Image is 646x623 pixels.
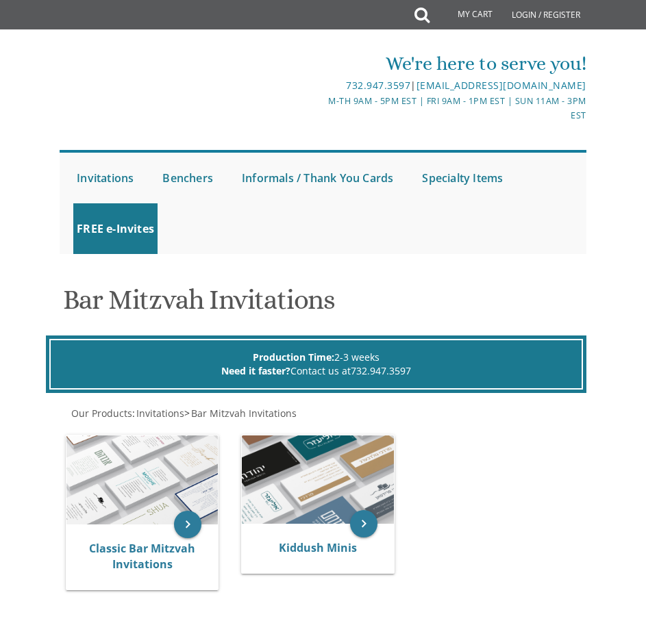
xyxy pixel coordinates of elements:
a: [EMAIL_ADDRESS][DOMAIN_NAME] [417,79,586,92]
a: 732.947.3597 [351,364,411,377]
span: > [184,407,297,420]
a: My Cart [428,1,502,29]
a: 732.947.3597 [346,79,410,92]
a: Benchers [159,153,216,203]
a: Invitations [73,153,137,203]
a: Specialty Items [419,153,506,203]
div: | [324,77,586,94]
a: Kiddush Minis [279,540,357,555]
a: Invitations [135,407,184,420]
img: Classic Bar Mitzvah Invitations [66,435,218,524]
div: 2-3 weeks Contact us at [49,339,584,390]
a: Our Products [70,407,132,420]
h1: Bar Mitzvah Invitations [63,285,584,325]
a: FREE e-Invites [73,203,158,254]
img: Kiddush Minis [242,435,393,524]
a: keyboard_arrow_right [174,511,201,538]
span: Production Time: [253,351,334,364]
a: Classic Bar Mitzvah Invitations [89,541,195,572]
div: : [60,407,586,420]
div: M-Th 9am - 5pm EST | Fri 9am - 1pm EST | Sun 11am - 3pm EST [324,94,586,123]
a: Bar Mitzvah Invitations [190,407,297,420]
span: Bar Mitzvah Invitations [191,407,297,420]
a: keyboard_arrow_right [350,510,377,537]
a: Informals / Thank You Cards [238,153,397,203]
span: Need it faster? [221,364,290,377]
div: We're here to serve you! [324,50,586,77]
span: Invitations [136,407,184,420]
